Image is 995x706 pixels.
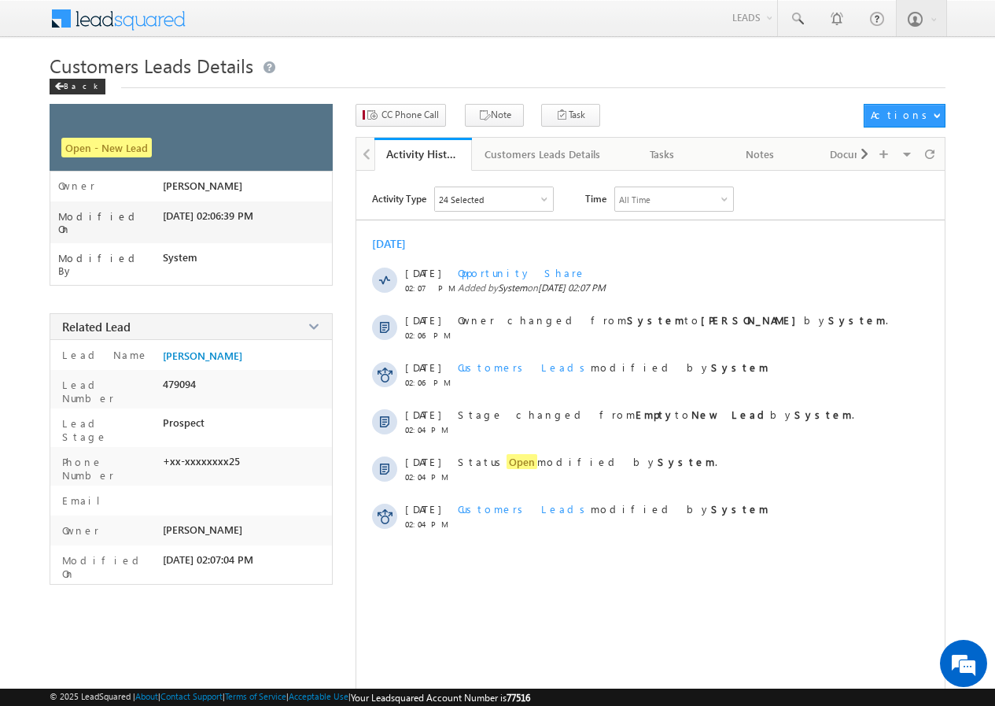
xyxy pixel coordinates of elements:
a: Tasks [614,138,712,171]
a: Terms of Service [225,691,286,701]
label: Modified On [58,210,163,235]
span: Your Leadsquared Account Number is [351,692,530,704]
span: © 2025 LeadSquared | | | | | [50,691,530,704]
span: [DATE] [405,313,440,327]
span: [DATE] 02:06:39 PM [163,209,253,222]
span: System [163,251,197,264]
span: 02:04 PM [405,425,452,434]
a: Notes [712,138,809,171]
span: Open [507,454,537,469]
strong: System [627,313,684,327]
span: [DATE] [405,266,440,279]
strong: System [794,408,852,421]
div: Customers Leads Details [485,145,600,164]
div: All Time [619,194,650,205]
div: Tasks [627,145,698,164]
span: Time [585,187,606,210]
span: [DATE] [405,502,440,516]
span: 02:04 PM [405,472,452,482]
div: [DATE] [372,236,423,251]
a: About [135,691,158,701]
strong: System [658,455,715,468]
span: Activity Type [372,187,426,210]
strong: System [711,360,768,374]
button: CC Phone Call [356,104,446,127]
label: Email [58,493,112,507]
a: Documents [809,138,907,171]
a: Contact Support [160,691,223,701]
a: Activity History [374,138,472,171]
button: Task [541,104,600,127]
span: Customers Leads [458,502,591,516]
label: Modified On [58,553,157,580]
span: Stage changed from to by . [458,408,854,421]
span: Prospect [163,416,205,429]
a: [PERSON_NAME] [163,349,242,362]
span: [PERSON_NAME] [163,179,242,192]
span: [DATE] [405,455,440,468]
button: Note [465,104,524,127]
span: [DATE] 02:07:04 PM [163,553,253,566]
span: Status modified by . [458,454,717,469]
div: Notes [724,145,795,164]
span: Opportunity Share [458,266,586,279]
strong: System [711,502,768,516]
span: CC Phone Call [381,108,439,122]
span: Customers Leads [458,360,591,374]
strong: [PERSON_NAME] [701,313,804,327]
strong: System [828,313,886,327]
label: Owner [58,179,95,192]
div: Documents [822,145,893,164]
span: 02:06 PM [405,378,452,387]
span: Owner changed from to by . [458,313,888,327]
span: [DATE] [405,408,440,421]
li: Activity History [374,138,472,169]
span: 479094 [163,378,196,390]
label: Owner [58,523,99,537]
span: 02:04 PM [405,519,452,529]
span: Open - New Lead [61,138,152,157]
span: [PERSON_NAME] [163,523,242,536]
label: Lead Number [58,378,157,405]
label: Modified By [58,252,163,277]
span: Added by on [458,282,916,294]
label: Lead Stage [58,416,157,443]
span: [DATE] [405,360,440,374]
label: Lead Name [58,348,149,361]
span: 02:07 PM [405,283,452,293]
span: +xx-xxxxxxxx25 [163,455,240,468]
div: Actions [871,108,933,122]
span: modified by [458,502,768,516]
button: Actions [864,104,945,128]
a: Customers Leads Details [472,138,614,171]
div: Activity History [386,146,460,161]
span: 77516 [507,692,530,704]
div: Back [50,79,105,94]
div: 24 Selected [439,194,484,205]
span: modified by [458,360,768,374]
strong: New Lead [691,408,770,421]
span: [DATE] 02:07 PM [538,282,606,294]
div: Owner Changed,Status Changed,Stage Changed,Source Changed,Notes & 19 more.. [435,187,553,211]
span: Customers Leads Details [50,53,253,78]
span: System [498,282,527,294]
a: Acceptable Use [289,691,348,701]
span: 02:06 PM [405,331,452,340]
strong: Empty [636,408,675,421]
label: Phone Number [58,455,157,482]
span: Related Lead [62,319,131,335]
